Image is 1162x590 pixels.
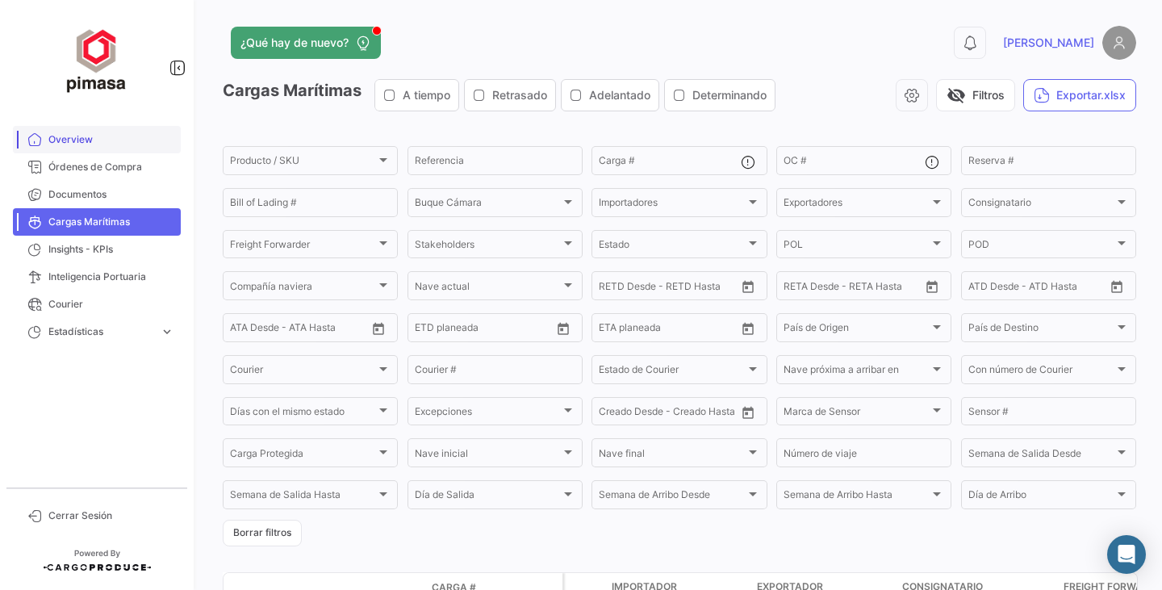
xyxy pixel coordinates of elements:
[599,324,628,336] input: Desde
[230,157,376,169] span: Producto / SKU
[230,492,376,503] span: Semana de Salida Hasta
[784,408,930,420] span: Marca de Sensor
[1105,274,1129,299] button: Open calendar
[223,520,302,546] button: Borrar filtros
[671,408,736,420] input: Creado Hasta
[13,236,181,263] a: Insights - KPIs
[599,241,745,253] span: Estado
[415,199,561,211] span: Buque Cámara
[230,366,376,378] span: Courier
[48,132,174,147] span: Overview
[455,324,520,336] input: Hasta
[1107,535,1146,574] div: Abrir Intercom Messenger
[492,87,547,103] span: Retrasado
[230,241,376,253] span: Freight Forwarder
[665,80,775,111] button: Determinando
[415,450,561,462] span: Nave inicial
[968,450,1114,462] span: Semana de Salida Desde
[13,153,181,181] a: Órdenes de Compra
[562,80,658,111] button: Adelantado
[48,187,174,202] span: Documentos
[415,492,561,503] span: Día de Salida
[599,450,745,462] span: Nave final
[968,324,1114,336] span: País de Destino
[415,324,444,336] input: Desde
[1023,79,1136,111] button: Exportar.xlsx
[1030,282,1096,294] input: ATD Hasta
[920,274,944,299] button: Open calendar
[415,408,561,420] span: Excepciones
[599,492,745,503] span: Semana de Arribo Desde
[784,282,813,294] input: Desde
[48,242,174,257] span: Insights - KPIs
[160,324,174,339] span: expand_more
[48,160,174,174] span: Órdenes de Compra
[599,366,745,378] span: Estado de Courier
[13,263,181,291] a: Inteligencia Portuaria
[230,450,376,462] span: Carga Protegida
[968,366,1114,378] span: Con número de Courier
[692,87,767,103] span: Determinando
[968,492,1114,503] span: Día de Arribo
[48,508,174,523] span: Cerrar Sesión
[736,274,760,299] button: Open calendar
[784,492,930,503] span: Semana de Arribo Hasta
[1003,35,1094,51] span: [PERSON_NAME]
[415,282,561,294] span: Nave actual
[13,208,181,236] a: Cargas Marítimas
[48,297,174,312] span: Courier
[599,408,659,420] input: Creado Desde
[589,87,650,103] span: Adelantado
[290,324,356,336] input: ATA Hasta
[231,27,381,59] button: ¿Qué hay de nuevo?
[784,324,930,336] span: País de Origen
[784,199,930,211] span: Exportadores
[230,324,279,336] input: ATA Desde
[403,87,450,103] span: A tiempo
[56,19,137,100] img: ff117959-d04a-4809-8d46-49844dc85631.png
[13,291,181,318] a: Courier
[465,80,555,111] button: Retrasado
[551,316,575,341] button: Open calendar
[230,408,376,420] span: Días con el mismo estado
[599,282,628,294] input: Desde
[230,282,376,294] span: Compañía naviera
[415,241,561,253] span: Stakeholders
[784,366,930,378] span: Nave próxima a arribar en
[968,241,1114,253] span: POD
[936,79,1015,111] button: visibility_offFiltros
[968,282,1019,294] input: ATD Desde
[639,282,704,294] input: Hasta
[48,215,174,229] span: Cargas Marítimas
[968,199,1114,211] span: Consignatario
[13,126,181,153] a: Overview
[1102,26,1136,60] img: placeholder-user.png
[947,86,966,105] span: visibility_off
[223,79,780,111] h3: Cargas Marítimas
[240,35,349,51] span: ¿Qué hay de nuevo?
[13,181,181,208] a: Documentos
[599,199,745,211] span: Importadores
[366,316,391,341] button: Open calendar
[375,80,458,111] button: A tiempo
[48,324,153,339] span: Estadísticas
[736,400,760,425] button: Open calendar
[784,241,930,253] span: POL
[639,324,704,336] input: Hasta
[824,282,889,294] input: Hasta
[48,270,174,284] span: Inteligencia Portuaria
[736,316,760,341] button: Open calendar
